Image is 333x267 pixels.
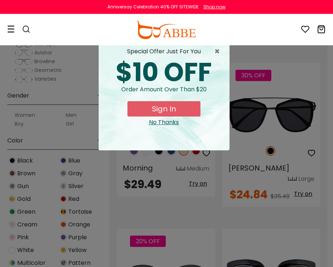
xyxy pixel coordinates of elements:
div: Shop now [203,4,226,10]
div: $10 OFF [104,60,223,85]
button: Close [214,47,223,56]
button: Sign In [127,101,200,117]
a: Shop now [200,4,226,10]
span: × [214,47,223,56]
div: special offer just for you [104,47,223,56]
div: Close [104,118,223,127]
div: Order amount over than $20 [104,85,223,101]
div: Anniversay Celebration 40% OFF SITEWIDE [107,4,199,10]
img: abbeglasses.com [136,21,196,39]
